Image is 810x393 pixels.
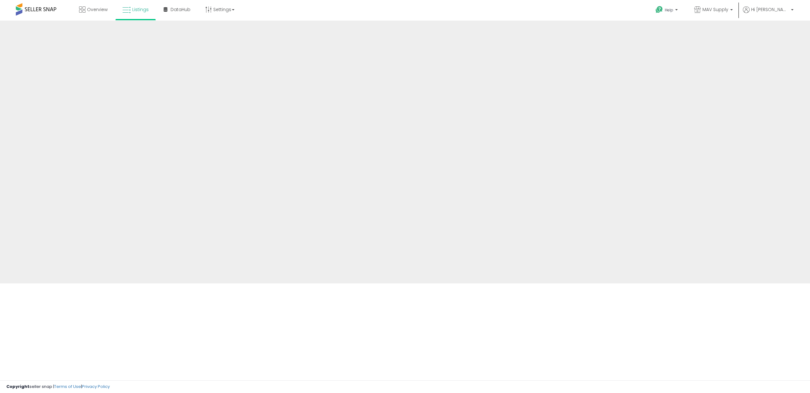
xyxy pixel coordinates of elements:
a: Help [651,1,684,21]
span: MAV Supply [702,6,728,13]
span: Help [665,7,673,13]
span: Hi [PERSON_NAME] [751,6,789,13]
span: Overview [87,6,108,13]
i: Get Help [655,6,663,14]
a: Hi [PERSON_NAME] [743,6,794,21]
span: Listings [132,6,149,13]
span: DataHub [171,6,190,13]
